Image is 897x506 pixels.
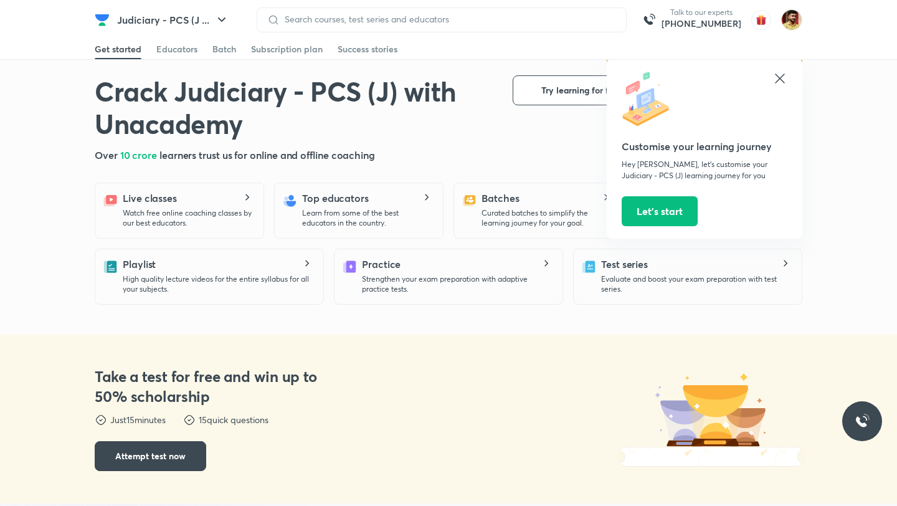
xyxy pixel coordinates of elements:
[280,14,616,24] input: Search courses, test series and educators
[251,43,323,55] div: Subscription plan
[622,159,787,181] p: Hey [PERSON_NAME], let’s customise your Judiciary - PCS (J) learning journey for you
[110,414,166,426] p: Just 15 minutes
[95,366,328,406] h3: Take a test for free and win up to 50% scholarship
[123,191,177,206] h5: Live classes
[95,441,206,471] button: Attempt test now
[183,414,196,426] img: dst-points
[751,10,771,30] img: avatar
[123,208,254,228] p: Watch free online coaching classes by our best educators.
[110,7,237,32] button: Judiciary - PCS (J ...
[156,43,197,55] div: Educators
[781,9,802,31] img: Abdul Razik
[662,7,741,17] p: Talk to our experts
[95,39,141,59] a: Get started
[123,257,156,272] h5: Playlist
[159,148,375,161] span: learners trust us for online and offline coaching
[601,257,648,272] h5: Test series
[123,274,313,294] p: High quality lecture videos for the entire syllabus for all your subjects.
[212,43,236,55] div: Batch
[622,139,787,154] h5: Customise your learning journey
[338,43,397,55] div: Success stories
[95,75,493,140] h1: Crack Judiciary - PCS (J) with Unacademy
[662,17,741,30] a: [PHONE_NUMBER]
[652,371,771,447] img: dst-trophy
[95,12,110,27] img: Company Logo
[362,257,401,272] h5: Practice
[622,196,698,226] button: Let’s start
[637,7,662,32] img: call-us
[95,148,120,161] span: Over
[601,274,792,294] p: Evaluate and boost your exam preparation with test series.
[212,39,236,59] a: Batch
[199,414,268,426] p: 15 quick questions
[541,84,622,97] span: Try learning for free
[251,39,323,59] a: Subscription plan
[156,39,197,59] a: Educators
[302,208,433,228] p: Learn from some of the best educators in the country.
[120,148,159,161] span: 10 crore
[362,274,553,294] p: Strengthen your exam preparation with adaptive practice tests.
[95,414,107,426] img: dst-points
[338,39,397,59] a: Success stories
[482,191,519,206] h5: Batches
[95,43,141,55] div: Get started
[302,191,369,206] h5: Top educators
[513,75,650,105] button: Try learning for free
[482,208,612,228] p: Curated batches to simplify the learning journey for your goal.
[855,414,870,429] img: ttu
[115,450,186,462] span: Attempt test now
[622,71,678,127] img: icon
